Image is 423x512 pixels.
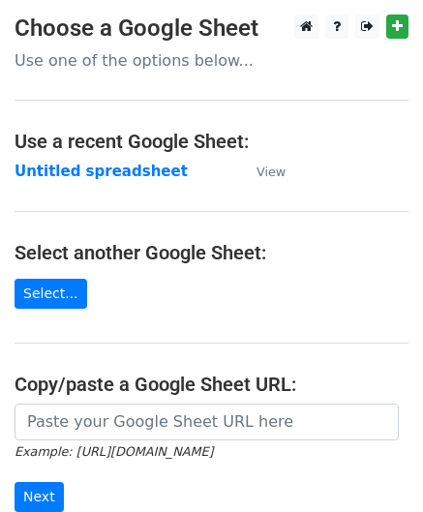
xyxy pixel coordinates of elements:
h4: Copy/paste a Google Sheet URL: [15,373,408,396]
h3: Choose a Google Sheet [15,15,408,43]
input: Next [15,482,64,512]
h4: Select another Google Sheet: [15,241,408,264]
p: Use one of the options below... [15,50,408,71]
a: Select... [15,279,87,309]
small: Example: [URL][DOMAIN_NAME] [15,444,213,459]
a: View [237,163,286,180]
input: Paste your Google Sheet URL here [15,404,399,440]
a: Untitled spreadsheet [15,163,188,180]
small: View [257,165,286,179]
h4: Use a recent Google Sheet: [15,130,408,153]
